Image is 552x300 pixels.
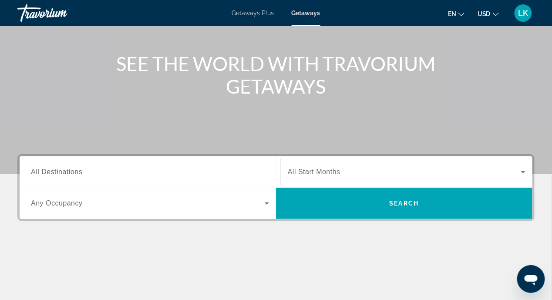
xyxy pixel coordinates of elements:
span: USD [478,10,491,17]
span: All Destinations [31,168,82,175]
button: Change currency [478,7,499,20]
iframe: Button to launch messaging window [517,265,545,293]
a: Getaways Plus [232,10,274,17]
span: All Start Months [288,168,340,175]
button: User Menu [512,4,535,22]
a: Getaways [292,10,320,17]
button: Search [276,188,532,219]
span: LK [518,9,528,17]
input: Select destination [31,167,269,178]
div: Search widget [20,156,532,219]
a: Travorium [17,2,104,24]
span: Search [390,200,419,207]
span: en [448,10,456,17]
button: Change language [448,7,464,20]
h1: SEE THE WORLD WITH TRAVORIUM GETAWAYS [113,52,439,98]
span: Any Occupancy [31,199,83,207]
